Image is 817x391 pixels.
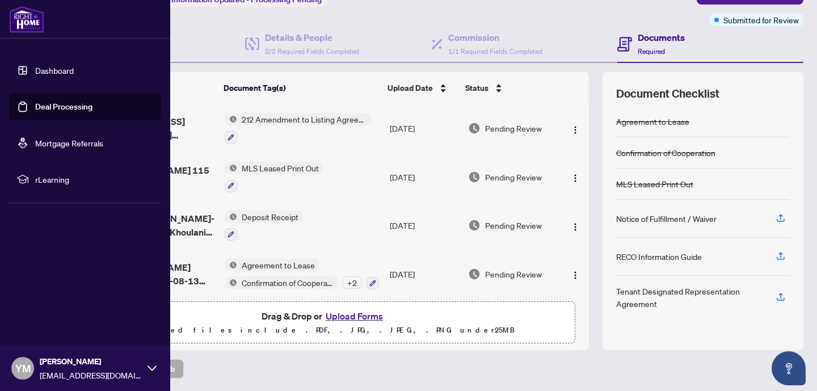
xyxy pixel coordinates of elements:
[485,122,542,134] span: Pending Review
[35,65,74,75] a: Dashboard
[638,31,685,44] h4: Documents
[465,82,488,94] span: Status
[225,113,237,125] img: Status Icon
[571,125,580,134] img: Logo
[385,104,464,153] td: [DATE]
[265,47,359,56] span: 2/2 Required Fields Completed
[35,102,92,112] a: Deal Processing
[237,162,323,174] span: MLS Leased Print Out
[566,168,584,186] button: Logo
[566,216,584,234] button: Logo
[468,171,481,183] img: Document Status
[383,72,461,104] th: Upload Date
[225,162,323,192] button: Status IconMLS Leased Print Out
[723,14,799,26] span: Submitted for Review
[225,259,237,271] img: Status Icon
[385,201,464,250] td: [DATE]
[772,351,806,385] button: Open asap
[616,285,763,310] div: Tenant Designated Representation Agreement
[35,173,153,186] span: rLearning
[638,47,665,56] span: Required
[566,265,584,283] button: Logo
[485,171,542,183] span: Pending Review
[461,72,558,104] th: Status
[225,276,237,289] img: Status Icon
[237,276,338,289] span: Confirmation of Cooperation
[237,259,319,271] span: Agreement to Lease
[225,162,237,174] img: Status Icon
[225,113,372,144] button: Status Icon212 Amendment to Listing Agreement - Authority to Offer for Lease Price Change/Extensi...
[265,31,359,44] h4: Details & People
[448,47,542,56] span: 1/1 Required Fields Completed
[225,211,237,223] img: Status Icon
[485,219,542,232] span: Pending Review
[616,146,715,159] div: Confirmation of Cooperation
[9,6,44,33] img: logo
[571,271,580,280] img: Logo
[616,250,702,263] div: RECO Information Guide
[322,309,386,323] button: Upload Forms
[80,323,568,337] p: Supported files include .PDF, .JPG, .JPEG, .PNG under 25 MB
[342,276,362,289] div: + 2
[237,211,303,223] span: Deposit Receipt
[73,302,575,344] span: Drag & Drop orUpload FormsSupported files include .PDF, .JPG, .JPEG, .PNG under25MB
[571,174,580,183] img: Logo
[40,355,142,368] span: [PERSON_NAME]
[468,219,481,232] img: Document Status
[35,138,103,148] a: Mortgage Referrals
[468,122,481,134] img: Document Status
[385,153,464,201] td: [DATE]
[485,268,542,280] span: Pending Review
[225,259,379,289] button: Status IconAgreement to LeaseStatus IconConfirmation of Cooperation+2
[15,360,31,376] span: YM
[237,113,372,125] span: 212 Amendment to Listing Agreement - Authority to Offer for Lease Price Change/Extension/Amendmen...
[566,119,584,137] button: Logo
[385,250,464,298] td: [DATE]
[262,309,386,323] span: Drag & Drop or
[616,178,693,190] div: MLS Leased Print Out
[225,211,303,241] button: Status IconDeposit Receipt
[388,82,433,94] span: Upload Date
[468,268,481,280] img: Document Status
[448,31,542,44] h4: Commission
[219,72,383,104] th: Document Tag(s)
[40,369,142,381] span: [EMAIL_ADDRESS][DOMAIN_NAME]
[616,86,719,102] span: Document Checklist
[616,115,689,128] div: Agreement to Lease
[571,222,580,232] img: Logo
[616,212,717,225] div: Notice of Fulfillment / Waiver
